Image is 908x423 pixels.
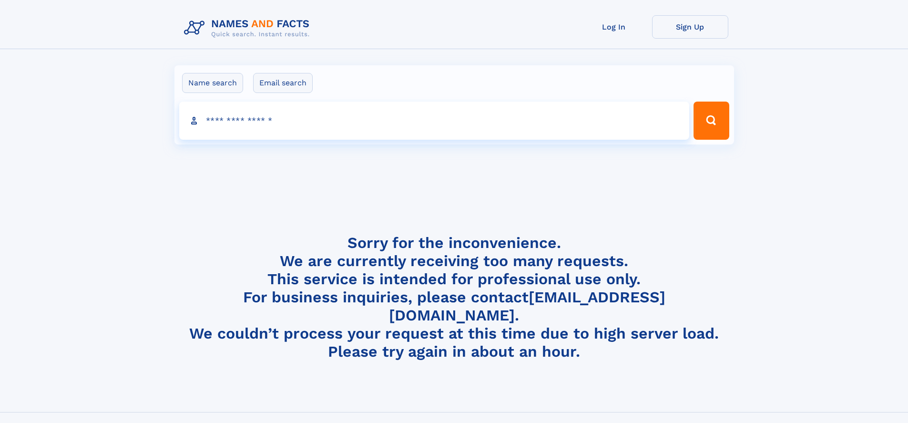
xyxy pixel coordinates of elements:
[576,15,652,39] a: Log In
[389,288,665,324] a: [EMAIL_ADDRESS][DOMAIN_NAME]
[694,102,729,140] button: Search Button
[253,73,313,93] label: Email search
[180,15,317,41] img: Logo Names and Facts
[179,102,690,140] input: search input
[180,234,728,361] h4: Sorry for the inconvenience. We are currently receiving too many requests. This service is intend...
[182,73,243,93] label: Name search
[652,15,728,39] a: Sign Up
